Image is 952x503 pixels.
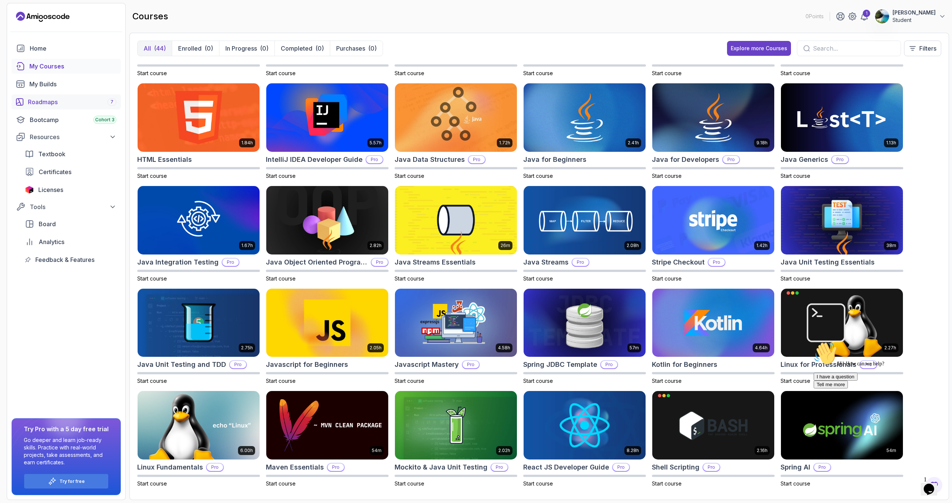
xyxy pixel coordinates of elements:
p: 5.57h [370,140,382,146]
p: Pro [832,156,848,163]
img: Java Object Oriented Programming card [266,186,388,254]
h2: Java for Beginners [523,154,586,165]
img: Spring AI card [781,391,903,459]
div: My Builds [29,80,116,89]
span: Start course [523,70,553,76]
span: Analytics [39,237,64,246]
p: 2.05h [370,345,382,351]
p: In Progress [225,44,257,53]
p: Filters [919,44,936,53]
span: Start course [523,173,553,179]
p: All [144,44,151,53]
a: courses [12,59,121,74]
button: I have a question [3,34,47,42]
p: 57m [630,345,639,351]
img: IntelliJ IDEA Developer Guide card [266,83,388,152]
button: Enrolled(0) [172,41,219,56]
h2: Java Unit Testing Essentials [781,257,875,267]
p: 38m [886,243,896,249]
img: HTML Essentials card [138,83,260,152]
h2: Java Object Oriented Programming [266,257,368,267]
h2: Java Unit Testing and TDD [137,359,226,370]
span: Board [39,220,56,228]
div: (0) [368,44,377,53]
span: Start course [137,480,167,487]
p: Pro [572,259,589,266]
img: React JS Developer Guide card [524,391,646,459]
div: 1 [863,10,870,17]
button: Resources [12,130,121,144]
div: Bootcamp [30,115,116,124]
img: Java Data Structures card [395,83,517,152]
p: Pro [491,464,508,471]
h2: Spring AI [781,462,810,472]
p: 1.72h [499,140,510,146]
img: Stripe Checkout card [652,186,774,254]
p: Student [892,16,936,24]
span: Textbook [38,150,65,158]
span: Start course [781,480,810,487]
img: Spring JDBC Template card [524,289,646,357]
img: Java Integration Testing card [138,186,260,254]
button: user profile image[PERSON_NAME]Student [875,9,946,24]
h2: Java for Developers [652,154,719,165]
p: Try for free [59,478,85,484]
iframe: chat widget [921,473,945,496]
a: home [12,41,121,56]
p: Go deeper and learn job-ready skills. Practice with real-world projects, take assessments, and ea... [24,436,109,466]
p: 1.42h [756,243,768,249]
a: Landing page [16,11,70,23]
p: Pro [469,156,485,163]
p: 9.18h [756,140,768,146]
button: Tell me more [3,42,37,50]
img: Kotlin for Beginners card [652,289,774,357]
button: Try for free [24,474,109,489]
button: Completed(0) [274,41,330,56]
a: 1 [860,12,869,21]
button: Explore more Courses [727,41,791,56]
p: Pro [463,361,479,368]
span: Start course [137,378,167,384]
h2: Linux for Professionals [781,359,856,370]
span: Start course [523,275,553,282]
div: Resources [30,132,116,141]
button: Purchases(0) [330,41,383,56]
span: Start course [266,173,296,179]
p: 54m [372,448,382,454]
img: Javascript Mastery card [395,289,517,357]
p: 2.41h [628,140,639,146]
a: board [20,217,121,231]
p: [PERSON_NAME] [892,9,936,16]
p: 1.84h [241,140,253,146]
img: Shell Scripting card [652,391,774,459]
img: user profile image [875,9,889,23]
p: Pro [366,156,383,163]
p: 26m [501,243,510,249]
h2: Javascript for Beginners [266,359,348,370]
div: Home [30,44,116,53]
img: Java Streams Essentials card [395,186,517,254]
span: Start course [523,378,553,384]
span: Start course [266,378,296,384]
button: Filters [904,41,941,56]
h2: Spring JDBC Template [523,359,597,370]
span: Start course [652,70,682,76]
span: Start course [395,275,424,282]
img: Java Generics card [781,83,903,152]
span: Start course [266,480,296,487]
img: Javascript for Beginners card [266,289,388,357]
span: Start course [395,70,424,76]
span: Cohort 3 [95,117,115,123]
p: Completed [281,44,312,53]
p: Pro [207,464,223,471]
a: feedback [20,252,121,267]
h2: Java Streams [523,257,569,267]
span: Certificates [39,167,71,176]
img: Java for Beginners card [524,83,646,152]
p: 4.64h [755,345,768,351]
span: Start course [395,378,424,384]
img: Java Unit Testing Essentials card [781,186,903,254]
p: 2.82h [370,243,382,249]
span: Start course [781,378,810,384]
